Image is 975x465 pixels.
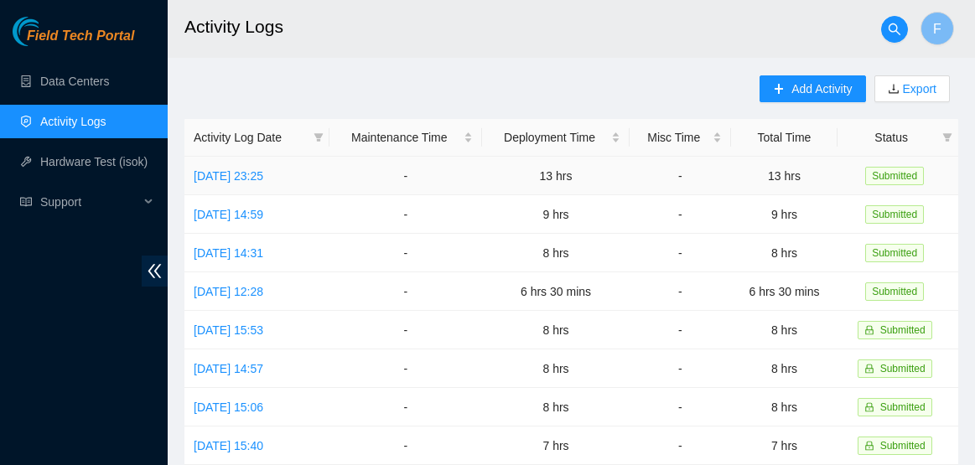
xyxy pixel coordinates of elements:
[933,18,941,39] span: F
[630,426,731,465] td: -
[630,311,731,349] td: -
[13,17,85,46] img: Akamai Technologies
[630,349,731,388] td: -
[773,83,785,96] span: plus
[314,132,324,142] span: filter
[329,311,483,349] td: -
[864,364,874,374] span: lock
[13,30,134,52] a: Akamai TechnologiesField Tech Portal
[942,132,952,142] span: filter
[731,195,838,234] td: 9 hrs
[482,388,630,426] td: 8 hrs
[329,272,483,311] td: -
[329,195,483,234] td: -
[731,119,838,157] th: Total Time
[921,12,954,45] button: F
[194,362,263,375] a: [DATE] 14:57
[329,388,483,426] td: -
[194,208,263,221] a: [DATE] 14:59
[731,426,838,465] td: 7 hrs
[40,155,148,168] a: Hardware Test (isok)
[880,401,926,413] span: Submitted
[27,28,134,44] span: Field Tech Portal
[310,125,327,150] span: filter
[194,246,263,260] a: [DATE] 14:31
[329,426,483,465] td: -
[881,16,908,43] button: search
[731,234,838,272] td: 8 hrs
[731,388,838,426] td: 8 hrs
[194,400,263,414] a: [DATE] 15:06
[880,324,926,336] span: Submitted
[482,311,630,349] td: 8 hrs
[865,244,924,262] span: Submitted
[731,311,838,349] td: 8 hrs
[40,115,106,128] a: Activity Logs
[194,128,307,147] span: Activity Log Date
[939,125,956,150] span: filter
[630,272,731,311] td: -
[329,234,483,272] td: -
[630,157,731,195] td: -
[630,234,731,272] td: -
[760,75,865,102] button: plusAdd Activity
[40,185,139,219] span: Support
[865,282,924,301] span: Submitted
[900,82,936,96] a: Export
[482,349,630,388] td: 8 hrs
[847,128,936,147] span: Status
[630,195,731,234] td: -
[329,157,483,195] td: -
[194,285,263,298] a: [DATE] 12:28
[731,349,838,388] td: 8 hrs
[194,323,263,337] a: [DATE] 15:53
[731,272,838,311] td: 6 hrs 30 mins
[791,80,852,98] span: Add Activity
[482,195,630,234] td: 9 hrs
[864,402,874,412] span: lock
[880,363,926,375] span: Submitted
[731,157,838,195] td: 13 hrs
[194,169,263,183] a: [DATE] 23:25
[482,272,630,311] td: 6 hrs 30 mins
[888,83,900,96] span: download
[482,234,630,272] td: 8 hrs
[194,439,263,452] a: [DATE] 15:40
[329,349,483,388] td: -
[864,441,874,451] span: lock
[874,75,950,102] button: downloadExport
[880,440,926,452] span: Submitted
[630,388,731,426] td: -
[482,426,630,465] td: 7 hrs
[864,325,874,335] span: lock
[142,256,168,287] span: double-left
[865,205,924,224] span: Submitted
[882,23,907,36] span: search
[482,157,630,195] td: 13 hrs
[20,196,32,208] span: read
[40,75,109,88] a: Data Centers
[865,167,924,185] span: Submitted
